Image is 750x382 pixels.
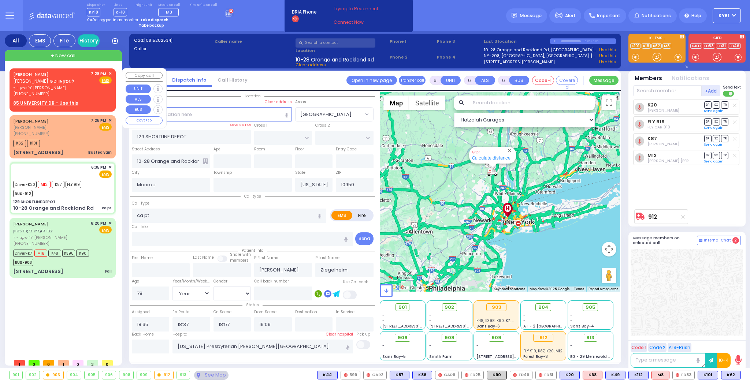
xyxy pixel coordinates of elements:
[296,48,387,54] label: Location
[172,332,189,337] label: Hospital
[295,107,374,121] span: BLOOMING GROVE
[13,228,53,234] span: צבי הערש בערגשטיין
[487,168,498,177] div: 912
[126,116,163,124] button: COVERED
[523,354,548,359] span: Forest Bay-3
[570,312,572,318] span: -
[114,3,127,7] label: Lines
[363,371,387,379] div: CAR2
[382,323,452,329] span: [STREET_ADDRESS][PERSON_NAME]
[87,17,139,23] span: You're logged in as monitor.
[317,371,338,379] div: BLS
[13,205,94,212] div: 10-28 Orange and Rockland Rd
[560,371,580,379] div: BLS
[690,43,702,49] a: KJFD
[66,181,81,188] span: FLY 919
[484,53,597,59] a: NY-208, [GEOGRAPHIC_DATA], [GEOGRAPHIC_DATA], [GEOGRAPHIC_DATA]
[523,312,526,318] span: -
[509,76,529,85] button: BUS
[704,135,712,142] span: DR
[570,343,572,348] span: -
[102,78,109,83] u: EMS
[99,123,112,131] span: EMS
[633,236,697,245] h5: Message members on selected call
[336,170,341,176] label: ZIP
[721,118,728,125] span: TR
[721,135,728,142] span: TR
[570,323,594,329] span: Sanz Bay-4
[27,140,40,147] span: K101
[630,43,641,49] a: K101
[570,348,572,354] span: -
[13,199,56,205] div: 129 SHORTLINE DEPOT
[409,95,445,110] button: Show satellite imagery
[76,250,89,257] span: K90
[13,71,49,77] a: [PERSON_NAME]
[13,250,33,257] span: Driver-K7
[704,109,724,113] a: Send again
[158,3,181,7] label: Medic on call
[691,12,701,19] span: Help
[13,100,78,106] u: 85 UNIVERSITY DR - Use this
[108,117,112,124] span: ✕
[132,309,150,315] label: Assigned
[382,282,406,292] a: Open this area in Google Maps (opens a new window)
[295,99,306,105] label: Areas
[108,220,112,226] span: ✕
[53,34,75,47] div: Fire
[13,190,33,197] span: BUS-912
[132,170,140,176] label: City
[429,354,453,359] span: Smith Farm
[5,34,27,47] div: All
[647,153,657,158] a: M12
[721,101,728,108] span: TR
[728,43,741,49] a: FD46
[13,268,63,275] div: [STREET_ADDRESS]
[126,105,151,114] button: BUS
[126,95,151,104] button: ALS
[132,224,148,230] label: Call Info
[336,146,357,152] label: Entry Code
[132,146,160,152] label: Street Address
[668,343,691,352] button: ALS-Rush
[296,56,374,62] span: 10-28 Orange and Rockland Rd
[702,85,721,96] button: +Add
[382,318,385,323] span: -
[382,354,406,359] span: Sanz Bay-5
[134,37,212,44] label: Cad:
[254,146,265,152] label: Room
[633,85,702,96] input: Search member
[132,107,292,121] input: Search location here
[254,309,276,315] label: From Scene
[166,9,172,15] span: M3
[589,76,619,85] button: Message
[355,232,374,245] button: Send
[242,302,263,308] span: Status
[29,360,40,366] span: 0
[476,348,479,354] span: -
[437,38,482,45] span: Phone 3
[13,140,26,147] span: K62
[721,371,741,379] div: BLS
[172,309,189,315] label: En Route
[99,171,112,178] span: EMS
[315,255,339,261] label: P Last Name
[241,194,265,199] span: Call type
[317,371,338,379] div: K44
[87,8,100,16] span: KY18
[651,43,662,49] a: K62
[383,95,409,110] button: Show street map
[105,269,112,274] div: Fall
[398,334,408,341] span: 906
[704,152,712,159] span: DR
[155,371,174,379] div: 912
[475,76,495,85] button: ALS
[699,239,702,243] img: comment-alt.png
[437,54,482,60] span: Phone 4
[429,348,431,354] span: -
[532,76,554,85] button: Code-1
[326,332,353,337] label: Clear hospital
[144,37,172,43] span: [0815202534]
[716,43,727,49] a: FD31
[254,278,289,284] label: Call back number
